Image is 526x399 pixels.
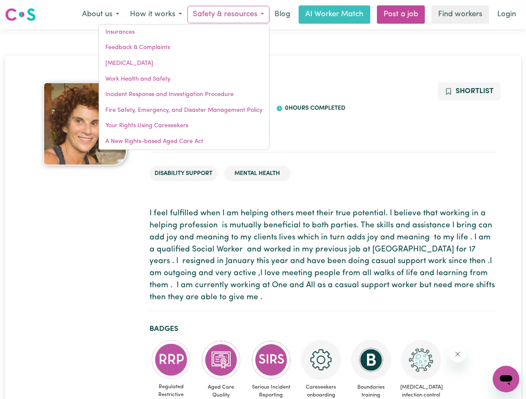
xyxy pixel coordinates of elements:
[351,340,391,380] img: CS Academy: Boundaries in care and support work course completed
[99,25,269,40] a: Insurances
[150,325,496,333] h2: Badges
[99,71,269,87] a: Work Health and Safety
[5,5,36,24] a: Careseekers logo
[99,103,269,118] a: Fire Safety, Emergency, and Disaster Management Policy
[31,82,140,165] a: Belinda's profile picture'
[150,208,496,303] p: I feel fulfilled when I am helping others meet their true potential. I believe that working in a ...
[99,87,269,103] a: Incident Response and Investigation Procedure
[301,340,341,380] img: CS Academy: Careseekers Onboarding course completed
[269,5,295,24] a: Blog
[438,82,501,101] button: Add to shortlist
[99,118,269,134] a: Your Rights Using Careseekers
[299,5,370,24] a: AI Worker Match
[251,340,291,380] img: CS Academy: Serious Incident Reporting Scheme course completed
[99,40,269,56] a: Feedback & Complaints
[283,105,345,111] span: 0 hours completed
[150,166,217,182] li: Disability Support
[493,366,519,392] iframe: Button to launch messaging window
[449,346,466,362] iframe: Close message
[125,6,187,23] button: How it works
[151,340,191,379] img: CS Academy: Regulated Restrictive Practices course completed
[187,6,269,23] button: Safety & resources
[456,88,494,95] span: Shortlist
[98,24,269,150] div: Safety & resources
[77,6,125,23] button: About us
[401,340,441,380] img: CS Academy: COVID-19 Infection Control Training course completed
[377,5,425,24] a: Post a job
[5,7,36,22] img: Careseekers logo
[99,134,269,150] a: A New Rights-based Aged Care Act
[224,166,291,182] li: Mental Health
[99,56,269,71] a: [MEDICAL_DATA]
[5,6,50,12] span: Need any help?
[43,82,127,165] img: Belinda
[201,340,241,380] img: CS Academy: Aged Care Quality Standards & Code of Conduct course completed
[492,5,521,24] a: Login
[431,5,489,24] a: Find workers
